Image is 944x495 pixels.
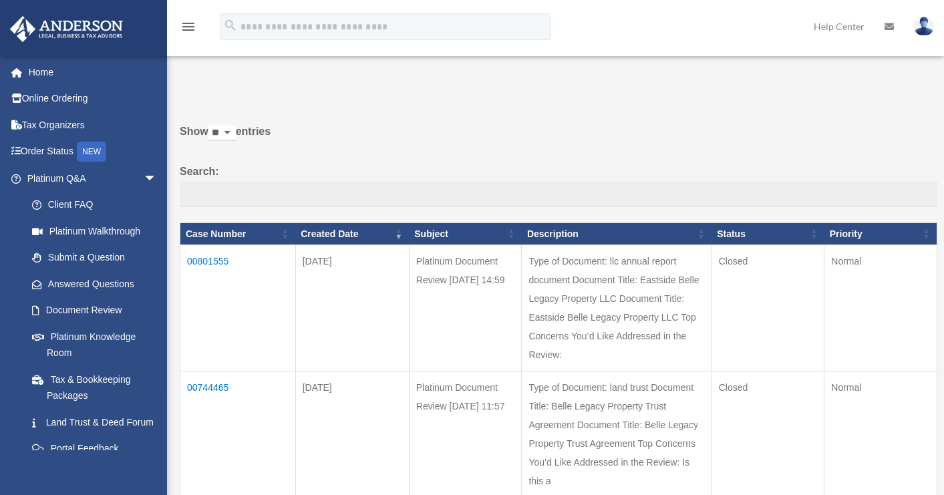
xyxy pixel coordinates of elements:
th: Priority: activate to sort column ascending [824,222,937,245]
input: Search: [180,181,937,206]
img: Anderson Advisors Platinum Portal [6,16,127,42]
img: User Pic [914,17,934,36]
i: search [223,18,238,33]
select: Showentries [208,126,236,141]
a: menu [180,23,196,35]
a: Client FAQ [19,192,170,218]
th: Subject: activate to sort column ascending [409,222,522,245]
td: Normal [824,245,937,371]
th: Created Date: activate to sort column ascending [295,222,409,245]
a: Order StatusNEW [9,138,177,166]
span: arrow_drop_down [144,165,170,192]
a: Platinum Knowledge Room [19,323,170,366]
a: Answered Questions [19,271,164,297]
a: Tax & Bookkeeping Packages [19,366,170,409]
a: Document Review [19,297,170,324]
a: Online Ordering [9,86,177,112]
td: [DATE] [295,245,409,371]
a: Portal Feedback [19,436,170,462]
i: menu [180,19,196,35]
a: Platinum Q&Aarrow_drop_down [9,165,170,192]
th: Description: activate to sort column ascending [522,222,712,245]
label: Search: [180,162,937,206]
a: Home [9,59,177,86]
th: Status: activate to sort column ascending [712,222,824,245]
div: NEW [77,142,106,162]
a: Submit a Question [19,244,170,271]
a: Tax Organizers [9,112,177,138]
label: Show entries [180,122,937,154]
td: 00801555 [180,245,296,371]
th: Case Number: activate to sort column ascending [180,222,296,245]
a: Land Trust & Deed Forum [19,409,170,436]
td: Closed [712,245,824,371]
td: Type of Document: llc annual report document Document Title: Eastside Belle Legacy Property LLC D... [522,245,712,371]
a: Platinum Walkthrough [19,218,170,244]
td: Platinum Document Review [DATE] 14:59 [409,245,522,371]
